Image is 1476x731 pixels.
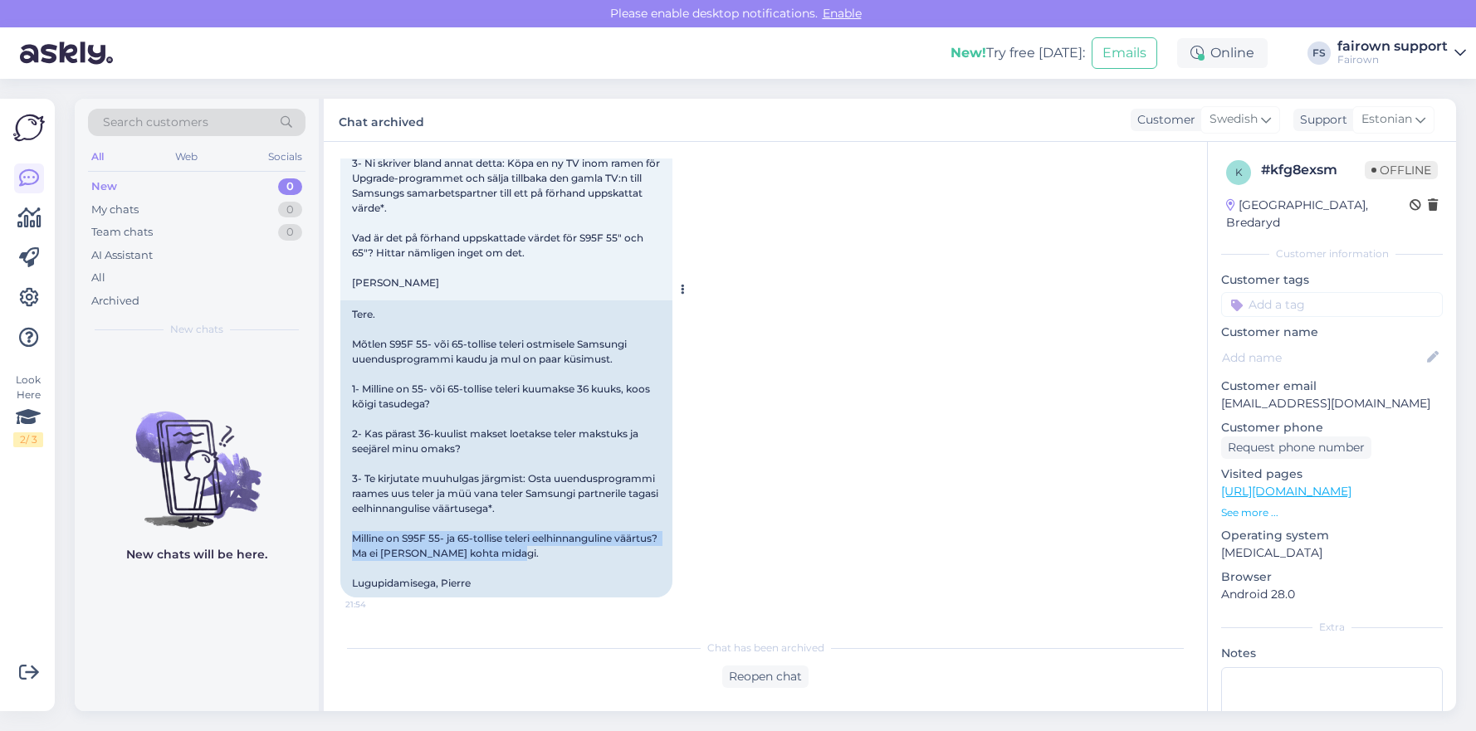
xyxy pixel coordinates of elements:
[1365,161,1438,179] span: Offline
[91,202,139,218] div: My chats
[1261,160,1365,180] div: # kfg8exsm
[278,178,302,195] div: 0
[1221,246,1443,261] div: Customer information
[1131,111,1195,129] div: Customer
[1293,111,1347,129] div: Support
[1226,197,1410,231] div: [GEOGRAPHIC_DATA], Bredaryd
[1221,324,1443,341] p: Customer name
[91,293,139,309] div: Archived
[1361,110,1412,129] span: Estonian
[1221,586,1443,603] p: Android 28.0
[278,202,302,218] div: 0
[951,45,986,61] b: New!
[1177,38,1268,68] div: Online
[1222,348,1424,367] input: Add name
[91,224,153,241] div: Team chats
[1307,41,1331,65] div: FS
[1221,527,1443,544] p: Operating system
[1221,436,1371,459] div: Request phone number
[340,300,672,597] div: Tere. Mõtlen S95F 55- või 65-tollise teleri ostmisele Samsungi uuendusprogrammi kaudu ja mul on p...
[13,112,45,144] img: Askly Logo
[1221,292,1443,317] input: Add a tag
[1221,465,1443,483] p: Visited pages
[1221,544,1443,562] p: [MEDICAL_DATA]
[265,146,305,168] div: Socials
[951,43,1085,63] div: Try free [DATE]:
[1337,40,1448,53] div: fairown support
[345,598,408,611] span: 21:54
[722,665,809,688] div: Reopen chat
[707,641,824,655] span: Chat has been archived
[1221,378,1443,395] p: Customer email
[1337,40,1466,66] a: fairown supportFairown
[172,146,201,168] div: Web
[1221,645,1443,662] p: Notes
[91,247,153,264] div: AI Assistant
[1235,166,1243,178] span: k
[1221,271,1443,289] p: Customer tags
[1221,568,1443,586] p: Browser
[91,270,105,286] div: All
[91,178,117,195] div: New
[103,114,208,131] span: Search customers
[13,373,43,447] div: Look Here
[126,546,267,563] p: New chats will be here.
[1221,620,1443,635] div: Extra
[1221,484,1351,499] a: [URL][DOMAIN_NAME]
[339,109,424,131] label: Chat archived
[1210,110,1258,129] span: Swedish
[88,146,107,168] div: All
[1221,419,1443,436] p: Customer phone
[818,6,867,21] span: Enable
[13,432,43,447] div: 2 / 3
[170,322,223,337] span: New chats
[1092,37,1157,69] button: Emails
[1221,505,1443,520] p: See more ...
[278,224,302,241] div: 0
[75,382,319,531] img: No chats
[1337,53,1448,66] div: Fairown
[1221,395,1443,412] p: [EMAIL_ADDRESS][DOMAIN_NAME]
